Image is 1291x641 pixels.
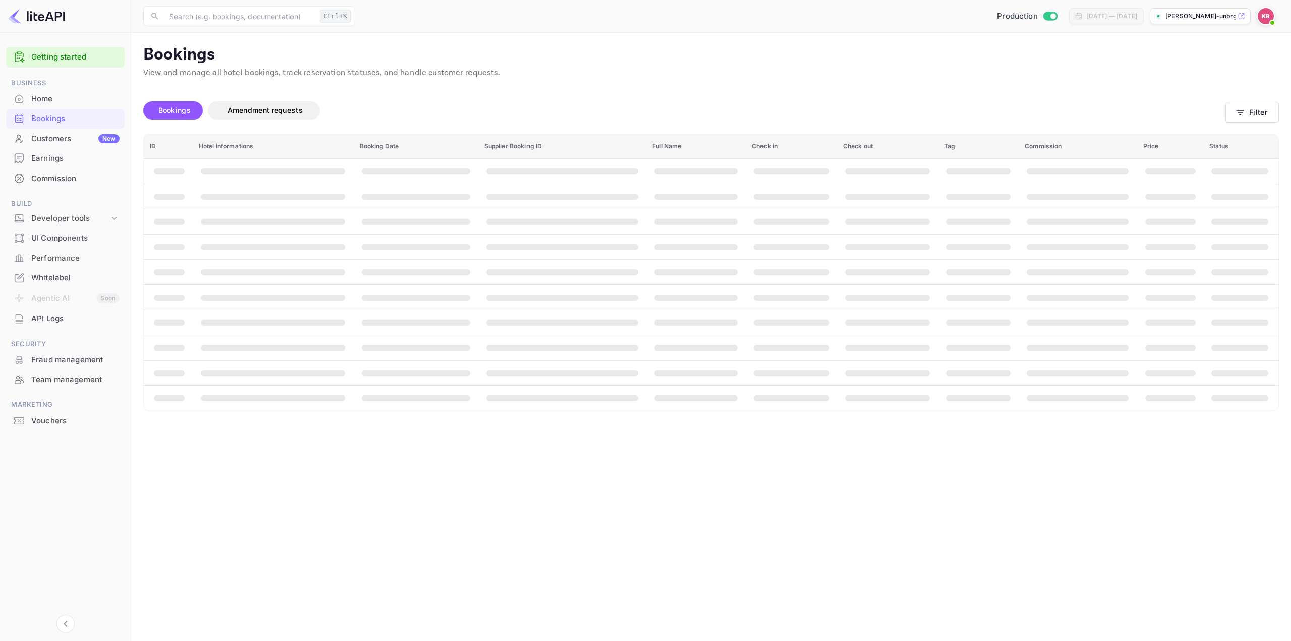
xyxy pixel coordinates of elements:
[6,210,125,227] div: Developer tools
[6,89,125,108] a: Home
[837,134,938,159] th: Check out
[6,109,125,129] div: Bookings
[6,109,125,128] a: Bookings
[163,6,316,26] input: Search (e.g. bookings, documentation)
[6,169,125,189] div: Commission
[1203,134,1278,159] th: Status
[31,415,120,427] div: Vouchers
[143,45,1279,65] p: Bookings
[1019,134,1137,159] th: Commission
[31,173,120,185] div: Commission
[31,133,120,145] div: Customers
[6,350,125,370] div: Fraud management
[6,339,125,350] span: Security
[6,228,125,248] div: UI Components
[997,11,1038,22] span: Production
[6,268,125,288] div: Whitelabel
[6,149,125,168] div: Earnings
[31,354,120,366] div: Fraud management
[746,134,837,159] th: Check in
[6,411,125,430] a: Vouchers
[6,228,125,247] a: UI Components
[6,370,125,389] a: Team management
[31,51,120,63] a: Getting started
[6,370,125,390] div: Team management
[193,134,354,159] th: Hotel informations
[228,106,303,114] span: Amendment requests
[31,253,120,264] div: Performance
[6,89,125,109] div: Home
[144,134,1278,411] table: booking table
[56,615,75,633] button: Collapse navigation
[143,67,1279,79] p: View and manage all hotel bookings, track reservation statuses, and handle customer requests.
[6,249,125,268] div: Performance
[6,198,125,209] span: Build
[646,134,746,159] th: Full Name
[144,134,193,159] th: ID
[31,313,120,325] div: API Logs
[354,134,478,159] th: Booking Date
[31,113,120,125] div: Bookings
[6,309,125,329] div: API Logs
[6,249,125,267] a: Performance
[8,8,65,24] img: LiteAPI logo
[6,149,125,167] a: Earnings
[938,134,1019,159] th: Tag
[6,399,125,411] span: Marketing
[6,78,125,89] span: Business
[31,153,120,164] div: Earnings
[158,106,191,114] span: Bookings
[6,129,125,149] div: CustomersNew
[1137,134,1204,159] th: Price
[1258,8,1274,24] img: Kobus Roux
[993,11,1061,22] div: Switch to Sandbox mode
[31,232,120,244] div: UI Components
[1087,12,1137,21] div: [DATE] — [DATE]
[31,213,109,224] div: Developer tools
[31,272,120,284] div: Whitelabel
[98,134,120,143] div: New
[6,309,125,328] a: API Logs
[1225,102,1279,123] button: Filter
[6,350,125,369] a: Fraud management
[31,93,120,105] div: Home
[31,374,120,386] div: Team management
[478,134,647,159] th: Supplier Booking ID
[6,411,125,431] div: Vouchers
[320,10,351,23] div: Ctrl+K
[1165,12,1236,21] p: [PERSON_NAME]-unbrg.[PERSON_NAME]...
[143,101,1225,120] div: account-settings tabs
[6,169,125,188] a: Commission
[6,129,125,148] a: CustomersNew
[6,47,125,68] div: Getting started
[6,268,125,287] a: Whitelabel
